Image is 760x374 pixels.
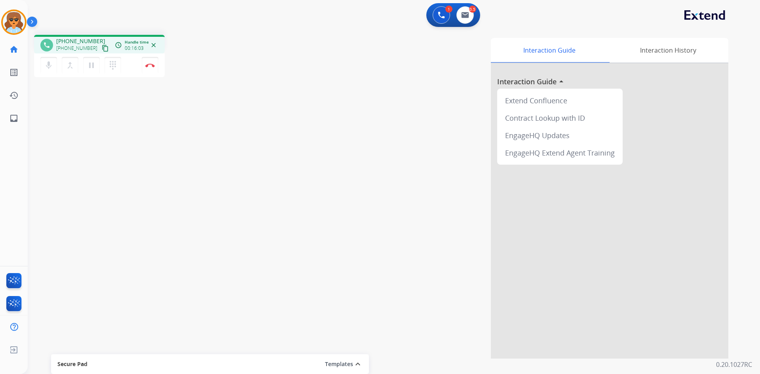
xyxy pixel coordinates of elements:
[115,42,122,49] mat-icon: access_time
[9,68,19,77] mat-icon: list_alt
[608,38,728,63] div: Interaction History
[102,45,109,52] mat-icon: content_copy
[44,61,53,70] mat-icon: mic
[9,45,19,54] mat-icon: home
[56,45,97,51] span: [PHONE_NUMBER]
[65,61,75,70] mat-icon: merge_type
[57,360,87,368] span: Secure Pad
[145,63,155,67] img: control
[500,144,619,161] div: EngageHQ Extend Agent Training
[716,360,752,369] p: 0.20.1027RC
[125,39,149,45] span: Handle time
[445,6,452,13] div: 1
[500,127,619,144] div: EngageHQ Updates
[353,359,363,369] mat-icon: expand_less
[500,92,619,109] div: Extend Confluence
[108,61,118,70] mat-icon: dialpad
[500,109,619,127] div: Contract Lookup with ID
[125,45,144,51] span: 00:16:03
[56,37,105,45] span: [PHONE_NUMBER]
[491,38,608,63] div: Interaction Guide
[9,114,19,123] mat-icon: inbox
[3,11,25,33] img: avatar
[150,42,157,49] mat-icon: close
[325,359,353,369] button: Templates
[87,61,96,70] mat-icon: pause
[9,91,19,100] mat-icon: history
[43,42,50,49] mat-icon: phone
[469,6,476,13] div: 0.5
